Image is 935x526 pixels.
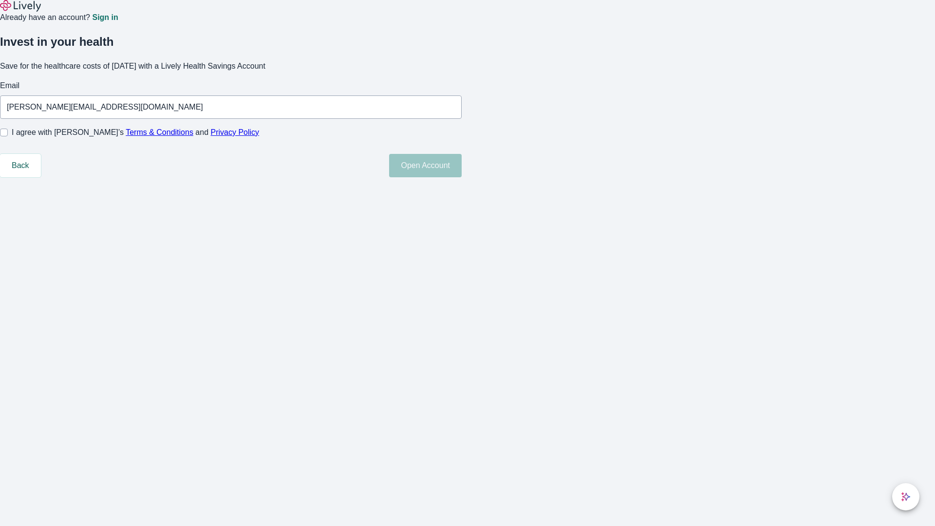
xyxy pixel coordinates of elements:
[126,128,193,136] a: Terms & Conditions
[12,127,259,138] span: I agree with [PERSON_NAME]’s and
[211,128,260,136] a: Privacy Policy
[892,483,919,510] button: chat
[92,14,118,21] a: Sign in
[901,492,911,502] svg: Lively AI Assistant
